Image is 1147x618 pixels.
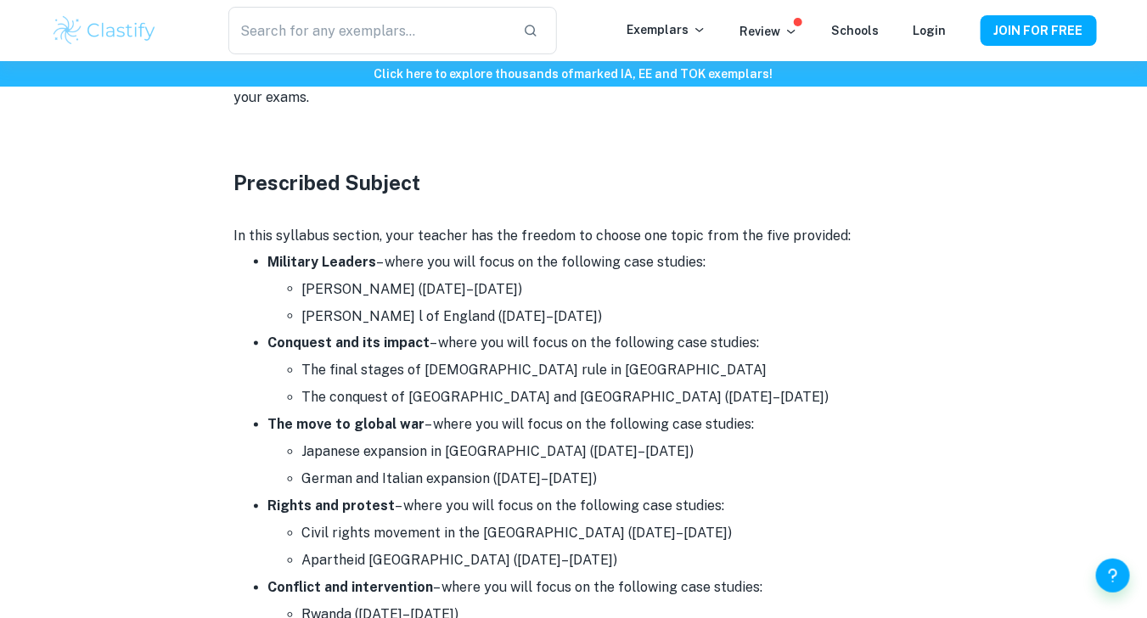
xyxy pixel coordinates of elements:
a: Login [914,24,947,37]
li: – where you will focus on the following case studies: [268,249,914,330]
h6: Click here to explore thousands of marked IA, EE and TOK exemplars ! [3,65,1144,83]
strong: Rights and protest [268,498,396,514]
li: [PERSON_NAME] ([DATE]–[DATE]) [302,276,914,303]
li: Japanese expansion in [GEOGRAPHIC_DATA] ([DATE]–[DATE]) [302,439,914,466]
img: Clastify logo [51,14,159,48]
strong: Conquest and its impact [268,335,430,351]
p: Exemplars [627,20,706,39]
li: The conquest of [GEOGRAPHIC_DATA] and [GEOGRAPHIC_DATA] ([DATE]–[DATE]) [302,385,914,412]
li: Civil rights movement in the [GEOGRAPHIC_DATA] ([DATE]–[DATE]) [302,520,914,548]
input: Search for any exemplars... [228,7,509,54]
p: Review [740,22,798,41]
strong: Military Leaders [268,254,377,270]
strong: Conflict and intervention [268,580,434,596]
li: Apartheid [GEOGRAPHIC_DATA] ([DATE]–[DATE]) [302,548,914,575]
p: In this syllabus section, your teacher has the freedom to choose one topic from the five provided: [234,223,914,249]
li: – where you will focus on the following case studies: [268,493,914,575]
strong: The move to global war [268,417,425,433]
li: German and Italian expansion ([DATE]–[DATE]) [302,466,914,493]
li: The final stages of [DEMOGRAPHIC_DATA] rule in [GEOGRAPHIC_DATA] [302,357,914,385]
button: JOIN FOR FREE [981,15,1097,46]
button: Help and Feedback [1096,559,1130,593]
li: – where you will focus on the following case studies: [268,330,914,412]
li: – where you will focus on the following case studies: [268,412,914,493]
a: Schools [832,24,880,37]
li: [PERSON_NAME] l of England ([DATE]–[DATE]) [302,303,914,330]
h3: Prescribed Subject [234,167,914,198]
